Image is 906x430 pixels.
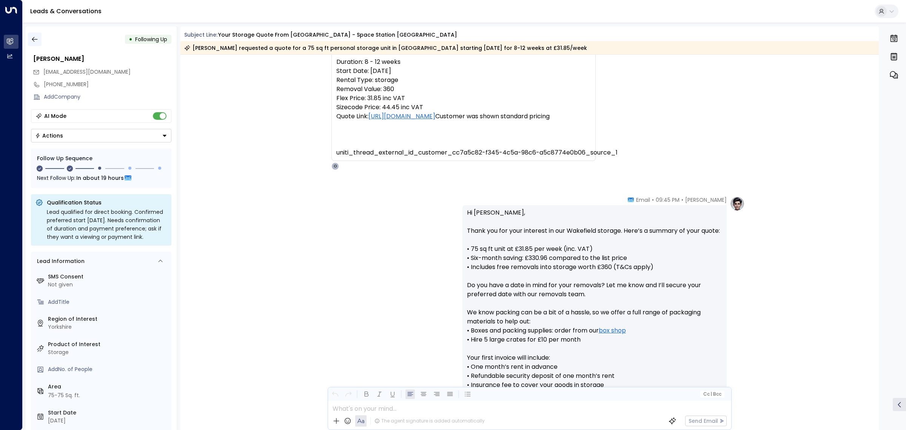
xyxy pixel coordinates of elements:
span: Following Up [135,36,167,43]
span: In about 19 hours [76,174,124,182]
div: Yorkshire [48,323,168,331]
div: [DATE] [48,417,168,425]
div: AI Mode [44,112,66,120]
div: Next Follow Up: [37,174,165,182]
button: Actions [31,129,171,142]
span: [EMAIL_ADDRESS][DOMAIN_NAME] [43,68,131,76]
div: 75-75 Sq. ft. [48,391,80,399]
div: [PERSON_NAME] requested a quote for a 75 sq ft personal storage unit in [GEOGRAPHIC_DATA] startin... [184,44,587,52]
div: [PERSON_NAME] [33,54,171,63]
div: AddNo. of People [48,365,168,373]
button: Redo [344,390,353,399]
label: SMS Consent [48,273,168,281]
a: box shop [599,326,626,335]
span: | [710,391,712,397]
label: Product of Interest [48,340,168,348]
span: • [652,196,654,204]
div: Button group with a nested menu [31,129,171,142]
span: Cc Bcc [703,391,721,397]
button: Cc|Bcc [700,391,724,398]
div: Actions [35,132,63,139]
div: Your storage quote from [GEOGRAPHIC_DATA] - Space Station [GEOGRAPHIC_DATA] [218,31,457,39]
span: Subject Line: [184,31,217,39]
div: AddTitle [48,298,168,306]
span: [PERSON_NAME] [685,196,727,204]
div: AddCompany [44,93,171,101]
div: The agent signature is added automatically [374,418,485,424]
a: Leads & Conversations [30,7,102,15]
div: Lead Information [34,257,85,265]
label: Region of Interest [48,315,168,323]
label: Start Date [48,409,168,417]
label: Area [48,383,168,391]
div: O [331,162,339,170]
span: Email [636,196,650,204]
span: • [681,196,683,204]
div: [PHONE_NUMBER] [44,80,171,88]
div: • [129,32,133,46]
div: Follow Up Sequence [37,155,165,162]
img: profile-logo.png [730,196,745,211]
button: Undo [330,390,340,399]
span: 09:45 PM [656,196,679,204]
div: Not given [48,281,168,289]
a: [URL][DOMAIN_NAME] [368,112,435,121]
div: Storage [48,348,168,356]
div: Lead qualified for direct booking. Confirmed preferred start [DATE]. Needs confirmation of durati... [47,208,167,241]
p: Qualification Status [47,199,167,206]
span: keos68@aol.com [43,68,131,76]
